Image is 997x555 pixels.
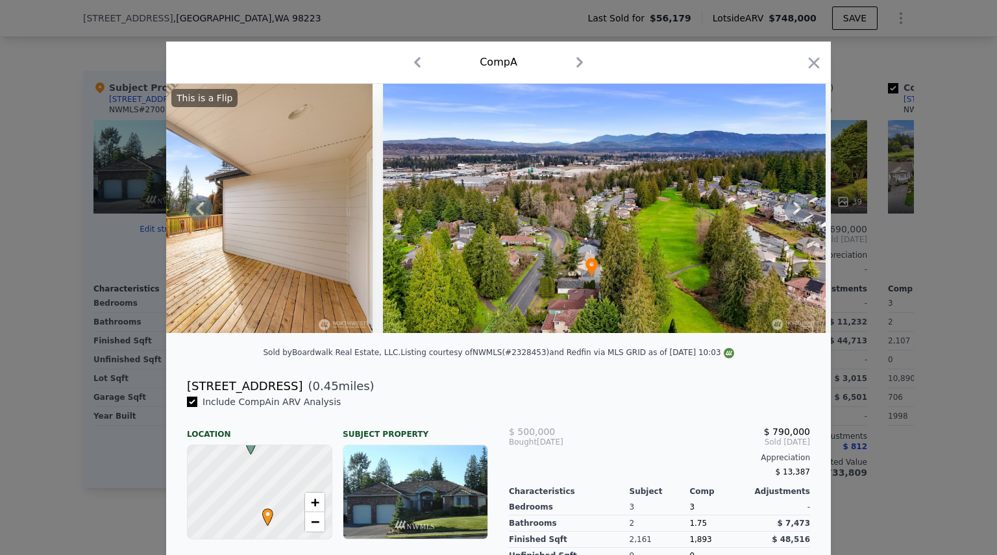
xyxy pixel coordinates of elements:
div: 3 [630,499,690,515]
span: Bought [509,437,537,447]
span: − [311,513,319,530]
span: Sold [DATE] [609,437,810,447]
div: Listing courtesy of NWMLS (#2328453) and Redfin via MLS GRID as of [DATE] 10:03 [400,348,733,357]
div: This is a Flip [171,89,238,107]
a: Zoom in [305,493,325,512]
div: 1.75 [689,515,750,532]
span: 0.45 [313,379,339,393]
span: • [259,504,277,524]
span: Include Comp A in ARV Analysis [197,397,346,407]
span: 3 [689,502,695,512]
div: [DATE] [509,437,609,447]
img: NWMLS Logo [724,348,734,358]
a: Zoom out [305,512,325,532]
div: Location [187,419,332,439]
div: Subject [630,486,690,497]
div: Adjustments [750,486,810,497]
span: $ 48,516 [772,535,810,544]
span: + [311,494,319,510]
div: 2,161 [630,532,690,548]
div: Appreciation [509,452,810,463]
span: 1,893 [689,535,711,544]
div: Comp [689,486,750,497]
div: Subject Property [343,419,488,439]
span: $ 500,000 [509,426,555,437]
div: Bedrooms [509,499,630,515]
div: [STREET_ADDRESS] [187,377,302,395]
span: $ 790,000 [764,426,810,437]
div: Characteristics [509,486,630,497]
span: $ 7,473 [778,519,810,528]
div: • [259,508,267,516]
div: - [750,499,810,515]
div: Finished Sqft [509,532,630,548]
div: Bathrooms [509,515,630,532]
span: $ 13,387 [776,467,810,476]
div: Comp A [480,55,517,70]
div: Sold by Boardwalk Real Estate, LLC . [263,348,400,357]
img: Property Img [383,84,826,333]
span: ( miles) [302,377,374,395]
div: 2 [630,515,690,532]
